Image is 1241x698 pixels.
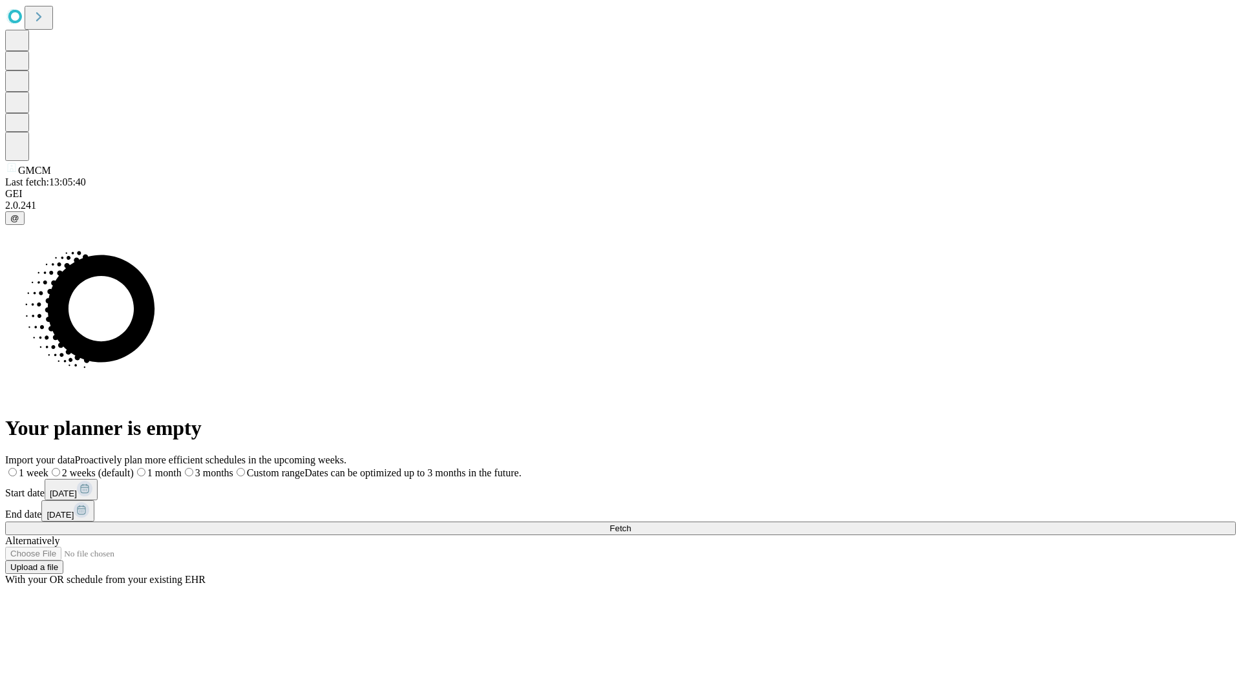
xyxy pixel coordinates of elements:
[5,176,86,187] span: Last fetch: 13:05:40
[237,468,245,476] input: Custom rangeDates can be optimized up to 3 months in the future.
[5,479,1236,500] div: Start date
[52,468,60,476] input: 2 weeks (default)
[5,416,1236,440] h1: Your planner is empty
[18,165,51,176] span: GMCM
[50,489,77,498] span: [DATE]
[247,467,304,478] span: Custom range
[10,213,19,223] span: @
[45,479,98,500] button: [DATE]
[75,454,346,465] span: Proactively plan more efficient schedules in the upcoming weeks.
[5,211,25,225] button: @
[147,467,182,478] span: 1 month
[5,522,1236,535] button: Fetch
[47,510,74,520] span: [DATE]
[8,468,17,476] input: 1 week
[5,188,1236,200] div: GEI
[19,467,48,478] span: 1 week
[185,468,193,476] input: 3 months
[5,574,206,585] span: With your OR schedule from your existing EHR
[137,468,145,476] input: 1 month
[5,200,1236,211] div: 2.0.241
[304,467,521,478] span: Dates can be optimized up to 3 months in the future.
[41,500,94,522] button: [DATE]
[62,467,134,478] span: 2 weeks (default)
[5,560,63,574] button: Upload a file
[5,454,75,465] span: Import your data
[5,500,1236,522] div: End date
[5,535,59,546] span: Alternatively
[610,523,631,533] span: Fetch
[195,467,233,478] span: 3 months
